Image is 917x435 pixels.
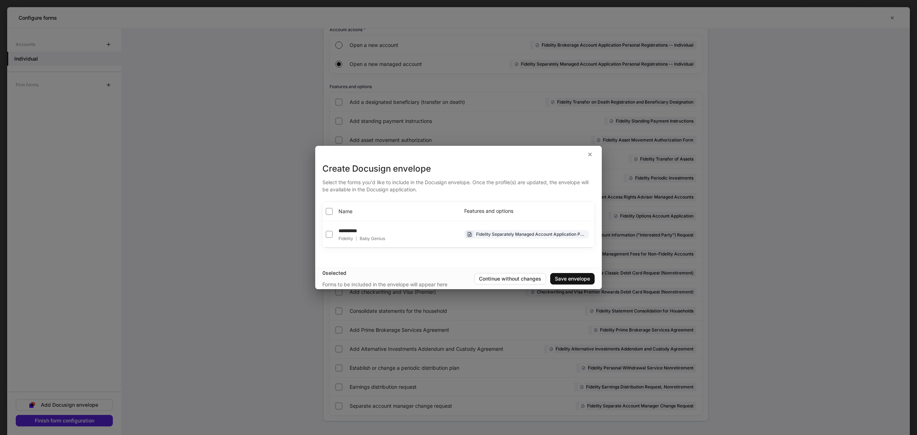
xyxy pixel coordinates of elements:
[550,273,595,285] button: Save envelope
[339,236,385,242] div: Fidelity
[322,163,595,175] div: Create Docusign envelope
[360,236,385,242] span: Baby Genius
[322,269,474,277] div: 0 selected
[322,281,447,288] div: Forms to be included in the envelope will appear here
[476,231,586,238] div: Fidelity Separately Managed Account Application Personal Registrations -- Individual
[339,208,352,215] span: Name
[555,276,590,281] div: Save envelope
[458,202,595,221] th: Features and options
[322,175,595,193] div: Select the forms you'd like to include in the Docusign envelope. Once the profile(s) are updated,...
[474,273,546,285] button: Continue without changes
[479,276,541,281] div: Continue without changes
